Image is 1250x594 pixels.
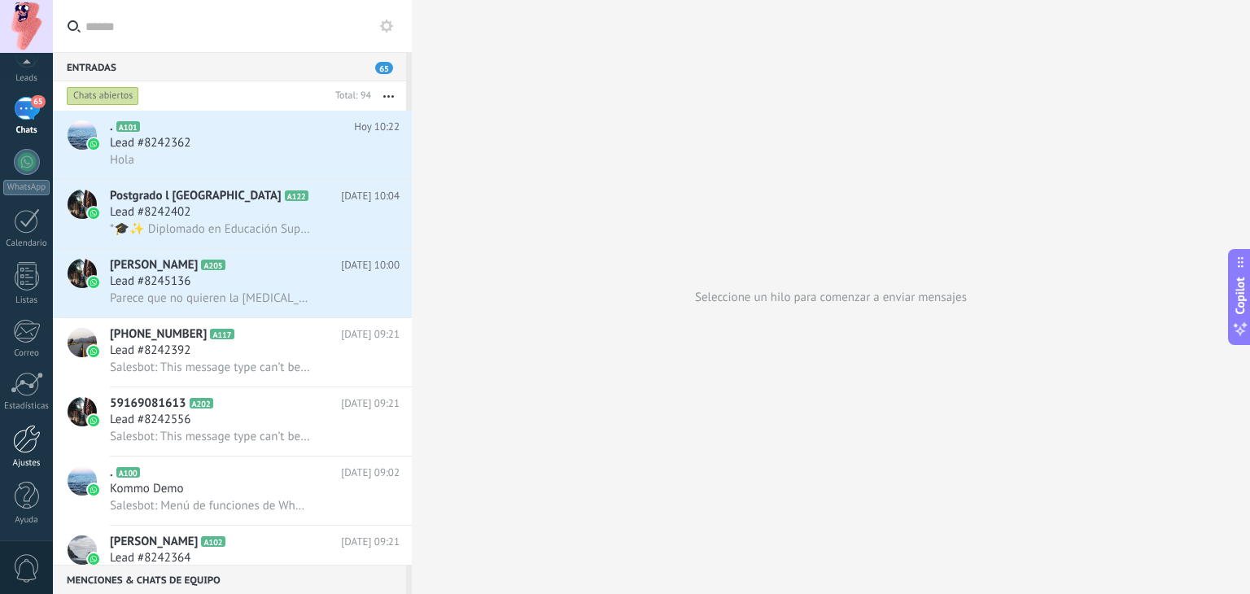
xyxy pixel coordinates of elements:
[53,318,412,387] a: avataricon[PHONE_NUMBER]A117[DATE] 09:21Lead #8242392Salesbot: This message type can’t be display...
[53,456,412,525] a: avataricon.A100[DATE] 09:02Kommo DemoSalesbot: Menú de funciones de WhatsApp ¡Desbloquea la mensa...
[329,88,371,104] div: Total: 94
[110,550,190,566] span: Lead #8242364
[341,326,400,343] span: [DATE] 09:21
[341,188,400,204] span: [DATE] 10:04
[210,329,234,339] span: A117
[341,465,400,481] span: [DATE] 09:02
[110,481,184,497] span: Kommo Demo
[53,52,406,81] div: Entradas
[53,180,412,248] a: avatariconPostgrado l [GEOGRAPHIC_DATA]A122[DATE] 10:04Lead #8242402*🎓✨ Diplomado en Educación Su...
[110,257,198,273] span: [PERSON_NAME]
[3,238,50,249] div: Calendario
[116,467,140,478] span: A100
[110,343,190,359] span: Lead #8242392
[3,515,50,526] div: Ayuda
[285,190,308,201] span: A122
[88,277,99,288] img: icon
[375,62,393,74] span: 65
[110,326,207,343] span: [PHONE_NUMBER]
[201,260,225,270] span: A205
[110,273,190,290] span: Lead #8245136
[354,119,400,135] span: Hoy 10:22
[88,346,99,357] img: icon
[67,86,139,106] div: Chats abiertos
[116,121,140,132] span: A101
[110,412,190,428] span: Lead #8242556
[88,415,99,426] img: icon
[110,119,113,135] span: .
[110,221,310,237] span: *🎓✨ Diplomado en Educación Superior por Competencias ✨🎓* 🚀 *¿Quieres marcar como docente universi...
[1232,277,1248,315] span: Copilot
[110,188,282,204] span: Postgrado l [GEOGRAPHIC_DATA]
[3,180,50,195] div: WhatsApp
[3,73,50,84] div: Leads
[53,565,406,594] div: Menciones & Chats de equipo
[110,204,190,221] span: Lead #8242402
[110,152,134,168] span: Hola
[88,484,99,496] img: icon
[53,387,412,456] a: avataricon59169081613A202[DATE] 09:21Lead #8242556Salesbot: This message type can’t be displayed ...
[53,111,412,179] a: avataricon.A101Hoy 10:22Lead #8242362Hola
[110,395,186,412] span: 59169081613
[110,290,310,306] span: Parece que no quieren la [MEDICAL_DATA], quieren tratamiento
[3,458,50,469] div: Ajustes
[53,249,412,317] a: avataricon[PERSON_NAME]A205[DATE] 10:00Lead #8245136Parece que no quieren la [MEDICAL_DATA], quie...
[110,360,310,375] span: Salesbot: This message type can’t be displayed because it’s not supported yet.
[88,553,99,565] img: icon
[110,465,113,481] span: .
[88,207,99,219] img: icon
[371,81,406,111] button: Más
[341,395,400,412] span: [DATE] 09:21
[190,398,213,408] span: A202
[341,257,400,273] span: [DATE] 10:00
[3,401,50,412] div: Estadísticas
[31,95,45,108] span: 65
[88,138,99,150] img: icon
[110,534,198,550] span: [PERSON_NAME]
[110,498,310,513] span: Salesbot: Menú de funciones de WhatsApp ¡Desbloquea la mensajería mejorada en WhatsApp! Haz clic ...
[341,534,400,550] span: [DATE] 09:21
[110,429,310,444] span: Salesbot: This message type can’t be displayed because it’s not supported yet.
[3,125,50,136] div: Chats
[3,295,50,306] div: Listas
[201,536,225,547] span: A102
[110,135,190,151] span: Lead #8242362
[53,526,412,594] a: avataricon[PERSON_NAME]A102[DATE] 09:21Lead #8242364
[3,348,50,359] div: Correo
